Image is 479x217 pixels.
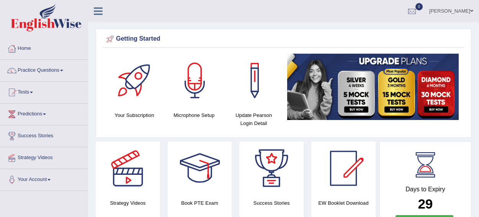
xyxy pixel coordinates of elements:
h4: EW Booklet Download [311,199,376,207]
a: Predictions [0,104,88,123]
h4: Update Pearson Login Detail [228,111,280,127]
a: Success Stories [0,125,88,145]
h4: Microphone Setup [168,111,220,119]
div: Getting Started [105,33,463,45]
a: Practice Questions [0,60,88,79]
h4: Days to Expiry [388,186,463,193]
a: Tests [0,82,88,101]
a: Strategy Videos [0,147,88,166]
h4: Strategy Videos [96,199,160,207]
img: small5.jpg [287,54,459,120]
b: 29 [418,196,433,211]
h4: Your Subscription [108,111,160,119]
a: Home [0,38,88,57]
span: 0 [415,3,423,10]
h4: Success Stories [239,199,304,207]
h4: Book PTE Exam [168,199,232,207]
a: Your Account [0,169,88,188]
